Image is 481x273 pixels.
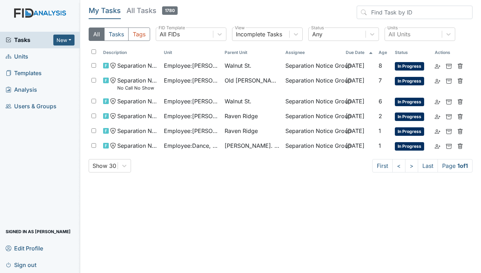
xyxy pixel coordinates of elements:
span: Employee : [PERSON_NAME] [164,76,219,85]
div: Type filter [89,28,150,41]
span: 6 [379,98,382,105]
h5: All Tasks [126,6,178,16]
span: [PERSON_NAME]. [GEOGRAPHIC_DATA] [225,141,280,150]
span: Sign out [6,259,36,270]
a: > [405,159,418,172]
span: [DATE] [346,142,364,149]
span: Separation Notice [117,141,158,150]
a: Delete [457,127,463,135]
div: All Units [388,30,410,38]
th: Toggle SortBy [343,47,376,59]
a: Archive [446,141,452,150]
td: Separation Notice Group [283,73,343,94]
span: In Progress [395,127,424,136]
a: Archive [446,97,452,105]
button: Tags [128,28,150,41]
th: Assignee [283,47,343,59]
span: 7 [379,77,382,84]
a: Archive [446,61,452,70]
td: Separation Notice Group [283,59,343,73]
span: [DATE] [346,113,364,120]
span: [DATE] [346,77,364,84]
span: In Progress [395,77,424,85]
span: 1 [379,127,381,134]
span: 2 [379,113,382,120]
h5: My Tasks [89,6,121,16]
a: Archive [446,127,452,135]
input: Toggle All Rows Selected [91,49,96,54]
span: Employee : [PERSON_NAME] [164,127,219,135]
span: [DATE] [346,127,364,134]
span: Raven Ridge [225,127,258,135]
th: Toggle SortBy [392,47,432,59]
a: Tasks [6,36,53,44]
nav: task-pagination [372,159,473,172]
th: Toggle SortBy [222,47,283,59]
td: Separation Notice Group [283,109,343,124]
span: Employee : Dance, Kammidy [164,141,219,150]
small: No Call No Show [117,85,158,91]
th: Toggle SortBy [161,47,222,59]
div: Incomplete Tasks [236,30,282,38]
span: Employee : [PERSON_NAME] [164,112,219,120]
span: Employee : [PERSON_NAME] [164,61,219,70]
span: Units [6,51,28,62]
a: Delete [457,97,463,105]
span: In Progress [395,113,424,121]
td: Separation Notice Group [283,124,343,139]
span: Analysis [6,84,37,95]
span: [DATE] [346,98,364,105]
a: Delete [457,76,463,85]
span: In Progress [395,62,424,71]
a: Delete [457,112,463,120]
a: Delete [457,61,463,70]
a: Archive [446,112,452,120]
span: Employee : [PERSON_NAME][GEOGRAPHIC_DATA] [164,97,219,105]
div: Show 30 [93,162,116,170]
div: Any [312,30,322,38]
strong: 1 of 1 [457,162,468,169]
button: New [53,35,75,45]
span: In Progress [395,142,424,151]
button: Tasks [104,28,129,41]
a: < [392,159,405,172]
a: Archive [446,76,452,85]
span: Separation Notice No Call No Show [117,76,158,91]
td: Separation Notice Group [283,139,343,153]
span: 1 [379,142,381,149]
a: Last [418,159,438,172]
span: Users & Groups [6,101,57,112]
span: Old [PERSON_NAME]. [225,76,280,85]
span: 8 [379,62,382,69]
a: First [372,159,393,172]
input: Find Task by ID [357,6,473,19]
span: Raven Ridge [225,112,258,120]
button: All [89,28,105,41]
span: Templates [6,68,42,79]
span: Edit Profile [6,243,43,254]
span: Separation Notice [117,112,158,120]
td: Separation Notice Group [283,94,343,109]
span: 1780 [162,6,178,15]
span: Separation Notice [117,127,158,135]
th: Toggle SortBy [376,47,392,59]
span: In Progress [395,98,424,106]
span: [DATE] [346,62,364,69]
span: Separation Notice [117,61,158,70]
span: Signed in as [PERSON_NAME] [6,226,71,237]
span: Walnut St. [225,97,251,105]
th: Actions [432,47,467,59]
th: Toggle SortBy [100,47,161,59]
span: Page [438,159,473,172]
span: Walnut St. [225,61,251,70]
span: Separation Notice [117,97,158,105]
a: Delete [457,141,463,150]
div: All FIDs [160,30,180,38]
